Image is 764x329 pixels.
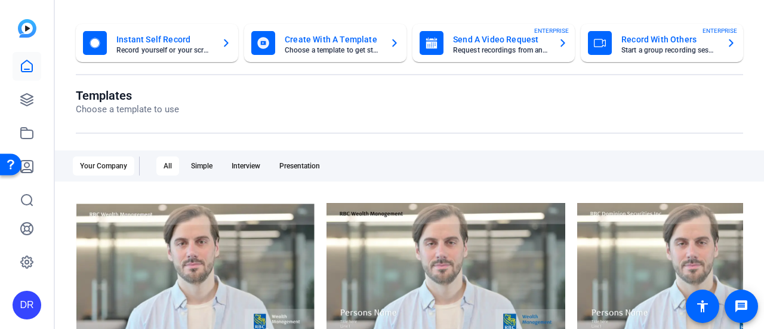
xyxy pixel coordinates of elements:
[156,156,179,176] div: All
[581,24,743,62] button: Record With OthersStart a group recording sessionENTERPRISE
[272,156,327,176] div: Presentation
[734,299,748,313] mat-icon: message
[703,26,737,35] span: ENTERPRISE
[412,24,575,62] button: Send A Video RequestRequest recordings from anyone, anywhereENTERPRISE
[13,291,41,319] div: DR
[184,156,220,176] div: Simple
[73,156,134,176] div: Your Company
[695,299,710,313] mat-icon: accessibility
[76,88,179,103] h1: Templates
[285,32,380,47] mat-card-title: Create With A Template
[18,19,36,38] img: blue-gradient.svg
[453,47,549,54] mat-card-subtitle: Request recordings from anyone, anywhere
[285,47,380,54] mat-card-subtitle: Choose a template to get started
[76,24,238,62] button: Instant Self RecordRecord yourself or your screen
[621,32,717,47] mat-card-title: Record With Others
[76,103,179,116] p: Choose a template to use
[116,32,212,47] mat-card-title: Instant Self Record
[621,47,717,54] mat-card-subtitle: Start a group recording session
[224,156,267,176] div: Interview
[116,47,212,54] mat-card-subtitle: Record yourself or your screen
[453,32,549,47] mat-card-title: Send A Video Request
[244,24,406,62] button: Create With A TemplateChoose a template to get started
[534,26,569,35] span: ENTERPRISE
